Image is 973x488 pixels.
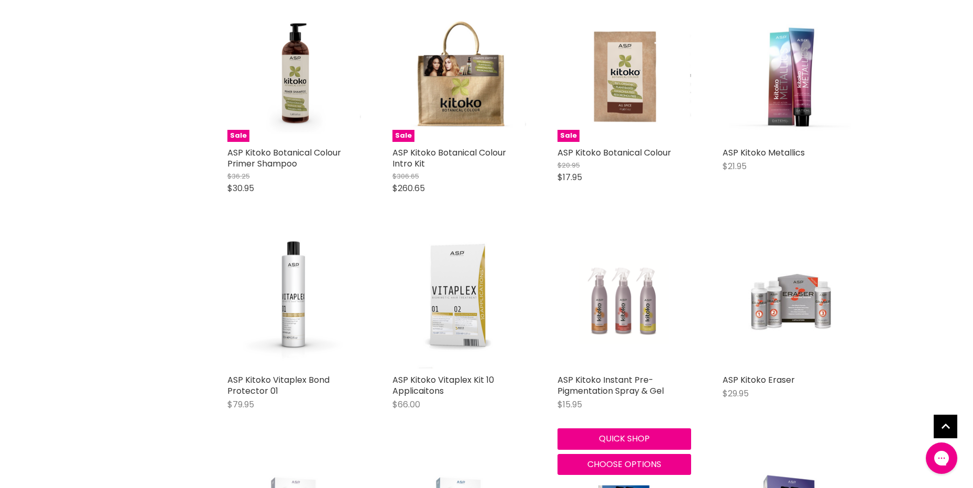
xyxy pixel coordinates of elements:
span: $21.95 [723,160,747,172]
a: ASP Kitoko Botanical Colour Intro Kit [392,147,506,170]
a: ASP Kitoko Eraser [723,374,795,386]
span: Sale [557,130,580,142]
img: ASP Kitoko Botanical Colour Intro Kit [392,10,526,140]
span: $15.95 [557,398,582,411]
span: Sale [392,130,414,142]
a: ASP Kitoko Instant Pre-Pigmentation Spray & Gel [557,236,691,369]
a: ASP Kitoko Instant Pre-Pigmentation Spray & Gel [557,374,664,397]
button: Quick shop [557,428,691,449]
img: ASP Kitoko Metallics [723,9,856,141]
span: $30.95 [227,182,254,194]
img: ASP Kitoko Botanical Colour [557,10,691,140]
a: ASP Kitoko Botanical Colour Primer ShampooSale [227,8,361,142]
span: $20.95 [557,160,580,170]
span: $306.65 [392,171,419,181]
button: Choose options [557,454,691,475]
a: ASP Kitoko Vitaplex Bond Protector 01 [227,374,330,397]
img: ASP Kitoko Vitaplex Kit 10 Applicaitons [392,236,526,369]
span: $66.00 [392,398,420,411]
a: ASP Kitoko Metallics [723,8,856,142]
span: $79.95 [227,398,254,411]
a: ASP Kitoko Eraser [723,236,856,369]
a: ASP Kitoko Metallics [723,147,805,159]
a: ASP Kitoko Vitaplex Kit 10 Applicaitons [392,374,494,397]
a: ASP Kitoko Botanical Colour Primer Shampoo [227,147,341,170]
img: ASP Kitoko Eraser [745,236,834,369]
span: Sale [227,130,249,142]
img: ASP Kitoko Vitaplex Bond Protector 01 [227,236,361,369]
span: $17.95 [557,171,582,183]
img: ASP Kitoko Instant Pre-Pigmentation Spray & Gel [580,236,669,369]
img: ASP Kitoko Botanical Colour Primer Shampoo [227,10,361,140]
span: Choose options [587,458,661,470]
span: $29.95 [723,387,749,400]
span: $36.25 [227,171,250,181]
iframe: Gorgias live chat messenger [921,439,963,478]
a: ASP Kitoko Botanical Colour Intro KitSale [392,8,526,142]
span: $260.65 [392,182,425,194]
a: ASP Kitoko Botanical Colour [557,147,671,159]
a: ASP Kitoko Botanical ColourSale [557,8,691,142]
